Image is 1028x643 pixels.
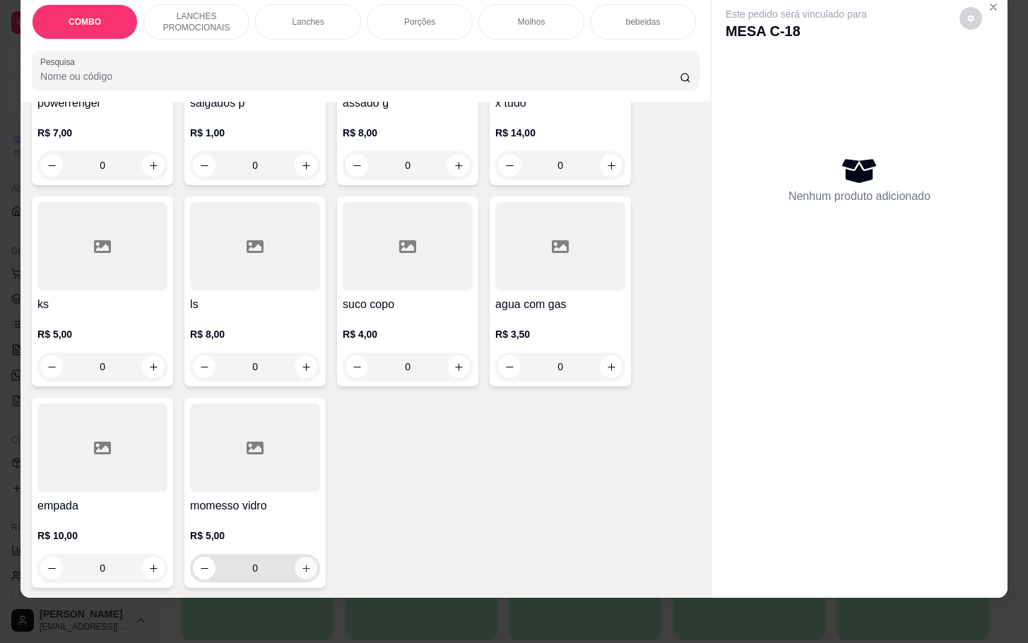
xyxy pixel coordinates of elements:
[190,296,320,313] h4: ls
[142,355,165,378] button: increase-product-quantity
[495,296,625,313] h4: agua com gas
[600,154,622,177] button: increase-product-quantity
[40,557,63,579] button: decrease-product-quantity
[193,557,215,579] button: decrease-product-quantity
[40,154,63,177] button: decrease-product-quantity
[190,95,320,112] h4: salgados p
[37,327,167,341] p: R$ 5,00
[190,497,320,514] h4: momesso vidro
[447,154,470,177] button: increase-product-quantity
[295,557,317,579] button: increase-product-quantity
[193,154,215,177] button: decrease-product-quantity
[404,16,435,28] p: Porções
[345,355,368,378] button: decrease-product-quantity
[190,126,320,140] p: R$ 1,00
[37,126,167,140] p: R$ 7,00
[495,327,625,341] p: R$ 3,50
[495,126,625,140] p: R$ 14,00
[40,56,80,68] label: Pesquisa
[343,327,473,341] p: R$ 4,00
[69,16,101,28] p: COMBO
[600,355,622,378] button: increase-product-quantity
[498,154,521,177] button: decrease-product-quantity
[626,16,661,28] p: bebeidas
[345,154,368,177] button: decrease-product-quantity
[447,355,470,378] button: increase-product-quantity
[37,497,167,514] h4: empada
[142,154,165,177] button: increase-product-quantity
[190,529,320,543] p: R$ 5,00
[726,21,867,41] p: MESA C-18
[495,95,625,112] h4: x tudo
[193,355,215,378] button: decrease-product-quantity
[295,154,317,177] button: increase-product-quantity
[142,557,165,579] button: increase-product-quantity
[37,95,167,112] h4: powerrenger
[498,355,521,378] button: decrease-product-quantity
[190,327,320,341] p: R$ 8,00
[295,355,317,378] button: increase-product-quantity
[726,7,867,21] p: Este pedido será vinculado para
[343,126,473,140] p: R$ 8,00
[343,296,473,313] h4: suco copo
[155,11,237,33] p: LANCHES PROMOCIONAIS
[40,355,63,378] button: decrease-product-quantity
[788,188,930,205] p: Nenhum produto adicionado
[37,529,167,543] p: R$ 10,00
[37,296,167,313] h4: ks
[518,16,545,28] p: Molhos
[343,95,473,112] h4: assado g
[959,7,982,30] button: decrease-product-quantity
[40,69,680,83] input: Pesquisa
[292,16,324,28] p: Lanches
